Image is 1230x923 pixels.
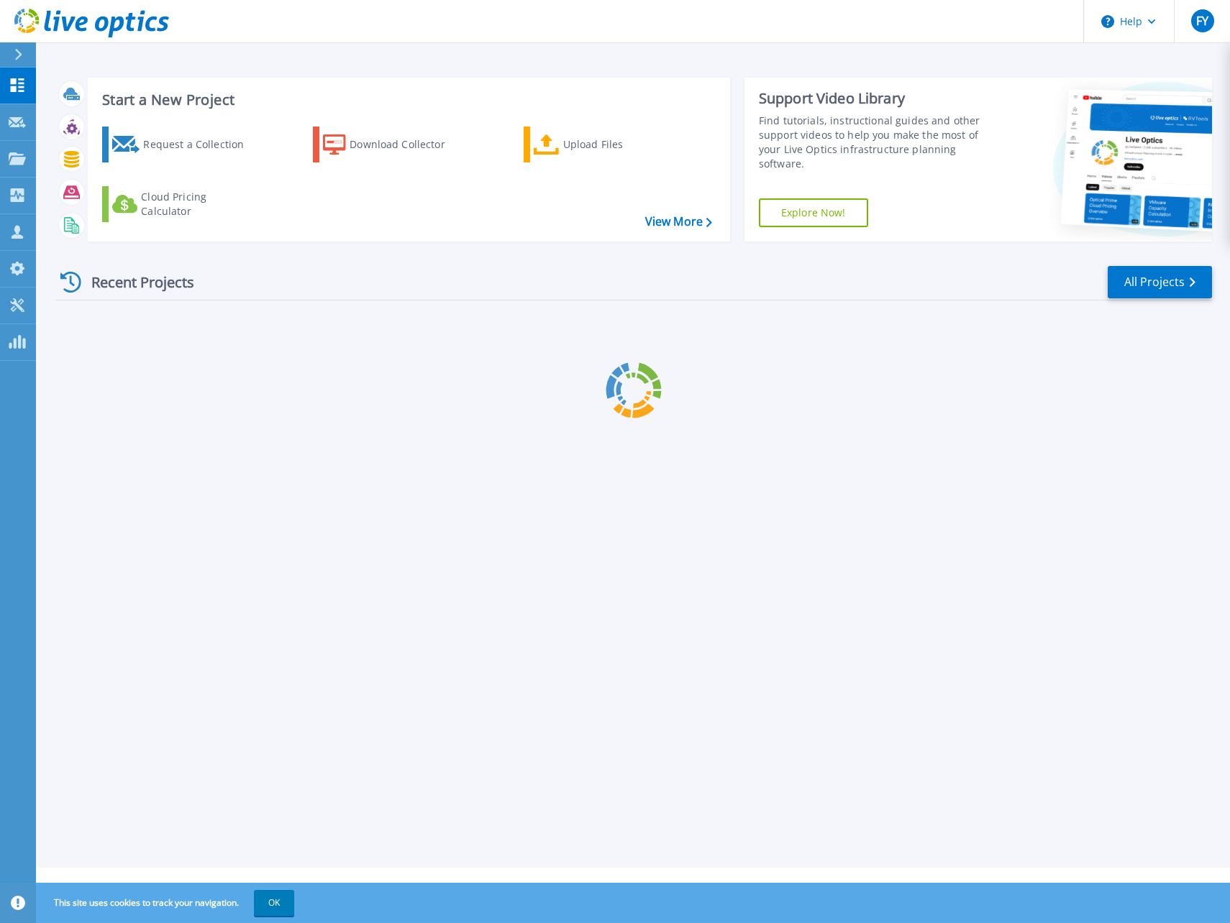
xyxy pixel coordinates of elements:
div: Request a Collection [143,130,258,159]
div: Upload Files [563,130,678,159]
div: Cloud Pricing Calculator [141,190,256,219]
div: Find tutorials, instructional guides and other support videos to help you make the most of your L... [759,114,996,171]
a: View More [645,215,712,229]
a: Download Collector [313,127,473,162]
span: This site uses cookies to track your navigation. [40,890,294,916]
div: Support Video Library [759,89,996,108]
a: Request a Collection [102,127,263,162]
span: FY [1196,15,1208,27]
div: Download Collector [350,130,465,159]
a: Cloud Pricing Calculator [102,186,263,222]
h3: Start a New Project [102,92,711,108]
a: All Projects [1108,266,1212,298]
div: Recent Projects [55,265,214,300]
button: OK [254,890,294,916]
a: Upload Files [524,127,684,162]
a: Explore Now! [759,198,868,227]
